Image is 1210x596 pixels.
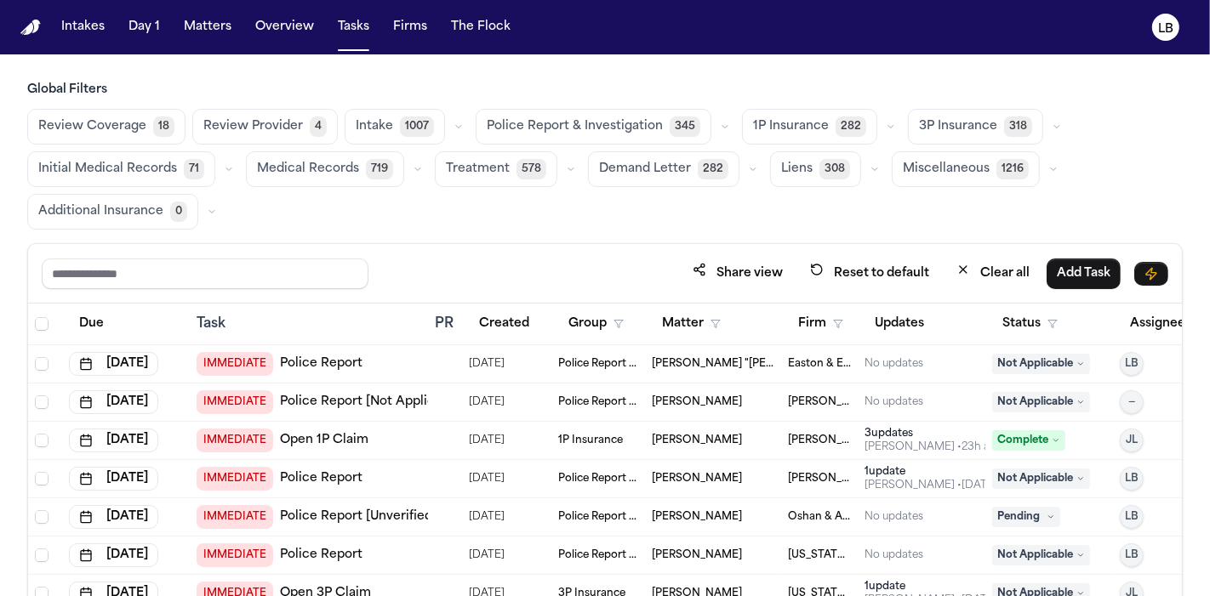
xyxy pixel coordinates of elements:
[20,20,41,36] a: Home
[177,12,238,43] button: Matters
[946,258,1040,289] button: Clear all
[38,203,163,220] span: Additional Insurance
[331,12,376,43] button: Tasks
[781,161,813,178] span: Liens
[27,82,1183,99] h3: Global Filters
[203,118,303,135] span: Review Provider
[800,258,939,289] button: Reset to default
[20,20,41,36] img: Finch Logo
[386,12,434,43] button: Firms
[517,159,546,179] span: 578
[27,109,185,145] button: Review Coverage18
[248,12,321,43] button: Overview
[38,161,177,178] span: Initial Medical Records
[366,159,393,179] span: 719
[682,258,793,289] button: Share view
[435,151,557,187] button: Treatment578
[996,159,1029,179] span: 1216
[742,109,877,145] button: 1P Insurance282
[908,109,1043,145] button: 3P Insurance318
[310,116,327,137] span: 4
[54,12,111,43] button: Intakes
[170,202,187,222] span: 0
[184,159,204,179] span: 71
[27,151,215,187] button: Initial Medical Records71
[122,12,167,43] button: Day 1
[446,161,510,178] span: Treatment
[38,118,146,135] span: Review Coverage
[487,118,663,135] span: Police Report & Investigation
[599,161,691,178] span: Demand Letter
[476,109,711,145] button: Police Report & Investigation345
[246,151,404,187] button: Medical Records719
[444,12,517,43] button: The Flock
[345,109,445,145] button: Intake1007
[588,151,739,187] button: Demand Letter282
[1004,116,1032,137] span: 318
[753,118,829,135] span: 1P Insurance
[1047,258,1121,289] button: Add Task
[698,159,728,179] span: 282
[819,159,850,179] span: 308
[670,116,700,137] span: 345
[192,109,338,145] button: Review Provider4
[919,118,997,135] span: 3P Insurance
[836,116,866,137] span: 282
[770,151,861,187] button: Liens308
[1134,262,1168,286] button: Immediate Task
[153,116,174,137] span: 18
[892,151,1040,187] button: Miscellaneous1216
[903,161,990,178] span: Miscellaneous
[257,161,359,178] span: Medical Records
[27,194,198,230] button: Additional Insurance0
[356,118,393,135] span: Intake
[400,116,434,137] span: 1007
